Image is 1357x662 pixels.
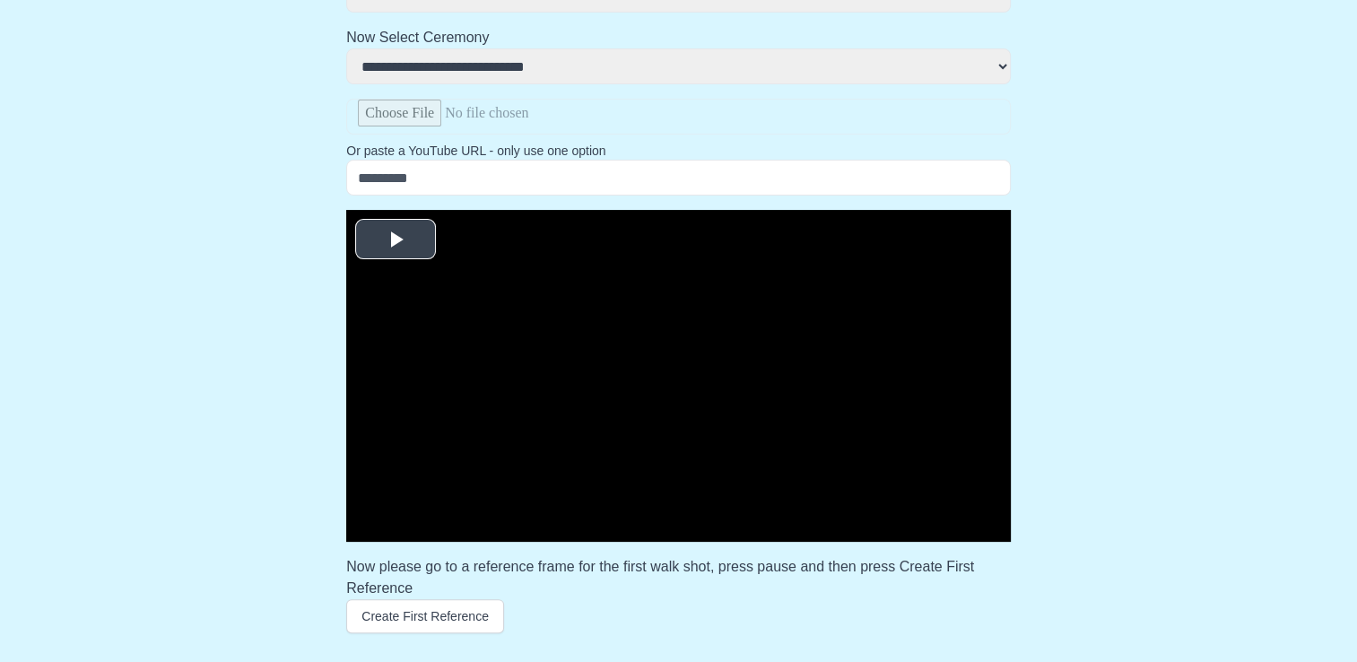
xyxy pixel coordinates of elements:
[346,210,1011,542] div: Video Player
[355,219,436,259] button: Play Video
[346,27,1011,48] h2: Now Select Ceremony
[346,599,504,633] button: Create First Reference
[346,142,1011,160] p: Or paste a YouTube URL - only use one option
[346,556,1011,599] h3: Now please go to a reference frame for the first walk shot, press pause and then press Create Fir...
